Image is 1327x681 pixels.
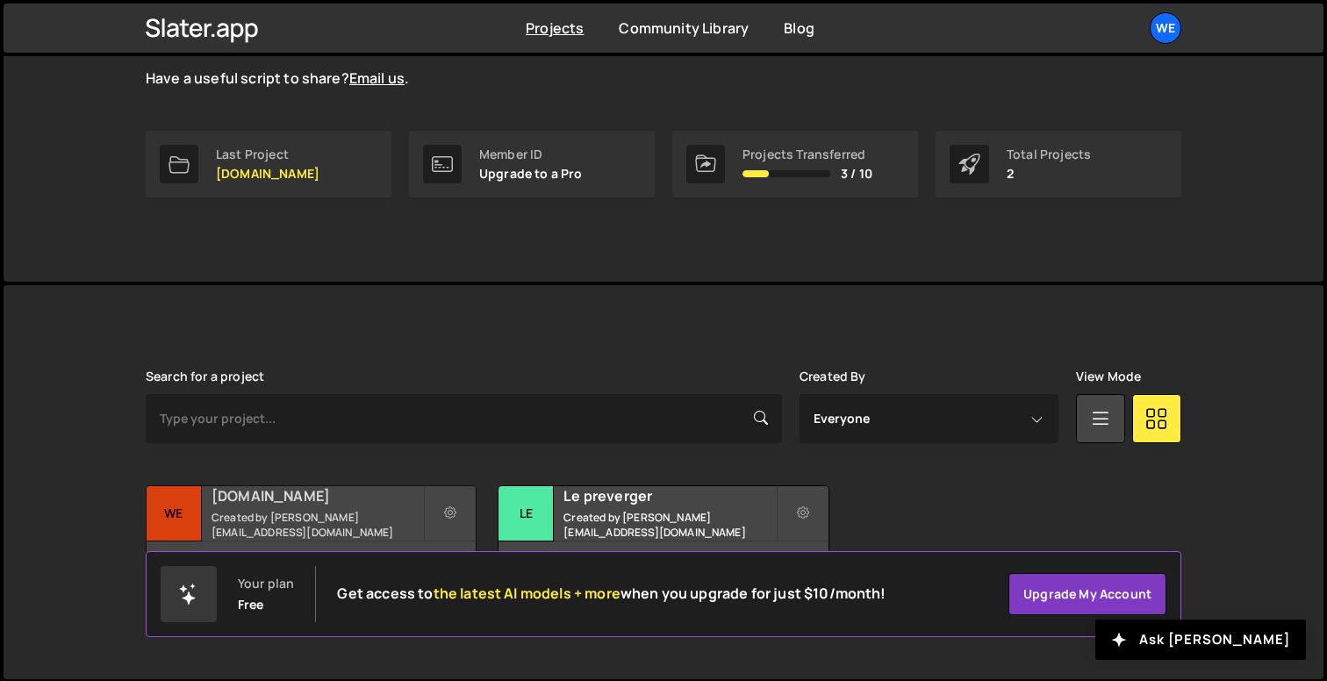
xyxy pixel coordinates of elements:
[337,585,886,602] h2: Get access to when you upgrade for just $10/month!
[146,485,477,595] a: We [DOMAIN_NAME] Created by [PERSON_NAME][EMAIL_ADDRESS][DOMAIN_NAME] 17 pages, last updated by [...
[499,541,828,594] div: 30 pages, last updated by about [DATE]
[498,485,828,595] a: Le Le preverger Created by [PERSON_NAME][EMAIL_ADDRESS][DOMAIN_NAME] 30 pages, last updated by ab...
[212,486,423,505] h2: [DOMAIN_NAME]
[479,167,583,181] p: Upgrade to a Pro
[216,147,319,161] div: Last Project
[800,369,866,384] label: Created By
[216,167,319,181] p: [DOMAIN_NAME]
[619,18,749,38] a: Community Library
[784,18,814,38] a: Blog
[563,510,775,540] small: Created by [PERSON_NAME][EMAIL_ADDRESS][DOMAIN_NAME]
[499,486,554,541] div: Le
[1095,620,1306,660] button: Ask [PERSON_NAME]
[1076,369,1141,384] label: View Mode
[742,147,872,161] div: Projects Transferred
[479,147,583,161] div: Member ID
[1007,147,1091,161] div: Total Projects
[212,510,423,540] small: Created by [PERSON_NAME][EMAIL_ADDRESS][DOMAIN_NAME]
[146,131,391,197] a: Last Project [DOMAIN_NAME]
[434,584,620,603] span: the latest AI models + more
[147,541,476,594] div: 17 pages, last updated by [DATE]
[1150,12,1181,44] a: We
[526,18,584,38] a: Projects
[841,167,872,181] span: 3 / 10
[238,598,264,612] div: Free
[1007,167,1091,181] p: 2
[147,486,202,541] div: We
[563,486,775,505] h2: Le preverger
[146,394,782,443] input: Type your project...
[238,577,294,591] div: Your plan
[146,369,264,384] label: Search for a project
[349,68,405,88] a: Email us
[1008,573,1166,615] a: Upgrade my account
